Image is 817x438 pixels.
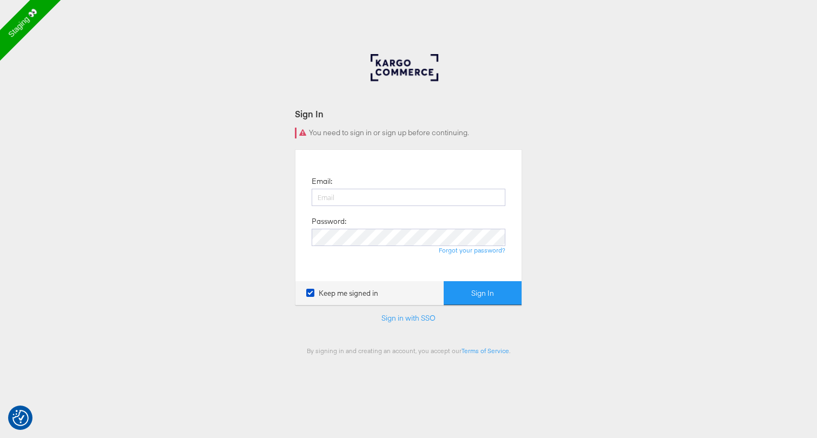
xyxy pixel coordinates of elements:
[462,347,509,355] a: Terms of Service
[312,216,346,227] label: Password:
[295,128,522,138] div: You need to sign in or sign up before continuing.
[444,281,522,306] button: Sign In
[312,189,505,206] input: Email
[12,410,29,426] button: Consent Preferences
[312,176,332,187] label: Email:
[295,347,522,355] div: By signing in and creating an account, you accept our .
[306,288,378,298] label: Keep me signed in
[381,313,436,323] a: Sign in with SSO
[12,410,29,426] img: Revisit consent button
[439,246,505,254] a: Forgot your password?
[295,108,522,120] div: Sign In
